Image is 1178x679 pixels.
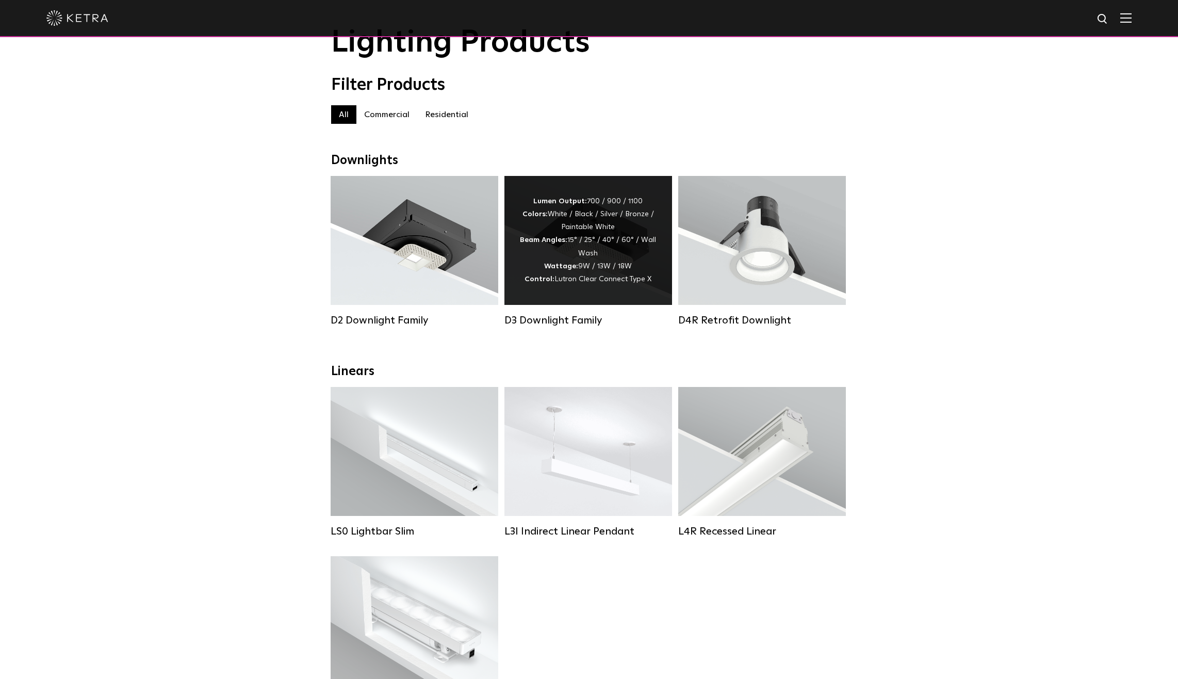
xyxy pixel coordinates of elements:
strong: Control: [525,276,554,283]
label: All [331,105,356,124]
span: Lutron Clear Connect Type X [554,276,651,283]
div: LS0 Lightbar Slim [331,525,498,538]
a: D2 Downlight Family Lumen Output:1200Colors:White / Black / Gloss Black / Silver / Bronze / Silve... [331,176,498,330]
strong: Lumen Output: [533,198,587,205]
div: L4R Recessed Linear [678,525,846,538]
div: Linears [331,364,847,379]
strong: Wattage: [544,263,578,270]
span: Lighting Products [331,27,590,58]
label: Residential [417,105,476,124]
img: Hamburger%20Nav.svg [1120,13,1132,23]
a: L3I Indirect Linear Pendant Lumen Output:400 / 600 / 800 / 1000Housing Colors:White / BlackContro... [504,387,672,541]
div: D2 Downlight Family [331,314,498,327]
a: LS0 Lightbar Slim Lumen Output:200 / 350Colors:White / BlackControl:X96 Controller [331,387,498,541]
div: D4R Retrofit Downlight [678,314,846,327]
div: Downlights [331,153,847,168]
img: search icon [1097,13,1109,26]
a: D3 Downlight Family Lumen Output:700 / 900 / 1100Colors:White / Black / Silver / Bronze / Paintab... [504,176,672,330]
label: Commercial [356,105,417,124]
div: Filter Products [331,75,847,95]
div: D3 Downlight Family [504,314,672,327]
strong: Beam Angles: [520,236,567,244]
strong: Colors: [522,211,548,218]
div: L3I Indirect Linear Pendant [504,525,672,538]
a: D4R Retrofit Downlight Lumen Output:800Colors:White / BlackBeam Angles:15° / 25° / 40° / 60°Watta... [678,176,846,330]
a: L4R Recessed Linear Lumen Output:400 / 600 / 800 / 1000Colors:White / BlackControl:Lutron Clear C... [678,387,846,541]
img: ketra-logo-2019-white [46,10,108,26]
div: 700 / 900 / 1100 White / Black / Silver / Bronze / Paintable White 15° / 25° / 40° / 60° / Wall W... [520,195,657,286]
